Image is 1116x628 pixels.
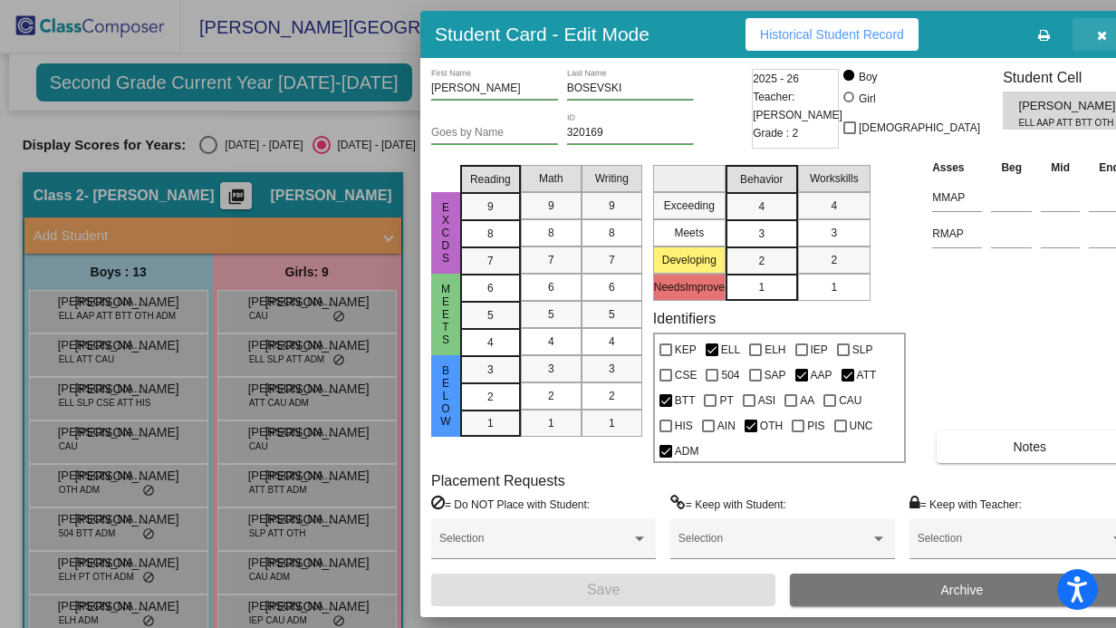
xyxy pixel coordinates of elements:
[548,333,554,350] span: 4
[438,283,454,346] span: MEets
[746,18,919,51] button: Historical Student Record
[609,361,615,377] span: 3
[831,225,837,241] span: 3
[858,69,878,85] div: Boy
[431,127,558,140] input: goes by name
[675,364,697,386] span: CSE
[435,23,649,45] h3: Student Card - Edit Mode
[609,388,615,404] span: 2
[811,339,828,361] span: IEP
[986,158,1036,178] th: Beg
[765,364,786,386] span: SAP
[609,279,615,295] span: 6
[609,252,615,268] span: 7
[800,390,814,411] span: AA
[717,415,736,437] span: AIN
[1019,116,1107,130] span: ELL AAP ATT BTT OTH ADM
[470,171,511,188] span: Reading
[857,364,877,386] span: ATT
[753,70,799,88] span: 2025 - 26
[719,390,733,411] span: PT
[675,339,697,361] span: KEP
[810,170,859,187] span: Workskills
[438,364,454,428] span: Below
[721,364,739,386] span: 504
[653,310,716,327] label: Identifiers
[595,170,629,187] span: Writing
[928,158,986,178] th: Asses
[765,339,785,361] span: ELH
[760,27,904,42] span: Historical Student Record
[548,252,554,268] span: 7
[431,574,775,606] button: Save
[941,583,984,597] span: Archive
[852,339,873,361] span: SLP
[758,253,765,269] span: 2
[609,415,615,431] span: 1
[909,495,1022,513] label: = Keep with Teacher:
[753,124,798,142] span: Grade : 2
[548,361,554,377] span: 3
[487,226,494,242] span: 8
[675,390,696,411] span: BTT
[758,226,765,242] span: 3
[487,253,494,269] span: 7
[758,198,765,215] span: 4
[753,88,842,124] span: Teacher: [PERSON_NAME]
[932,220,982,247] input: assessment
[858,91,876,107] div: Girl
[487,198,494,215] span: 9
[609,306,615,323] span: 5
[438,201,454,265] span: excds
[859,117,980,139] span: [DEMOGRAPHIC_DATA]
[609,225,615,241] span: 8
[548,198,554,214] span: 9
[670,495,786,513] label: = Keep with Student:
[839,390,861,411] span: CAU
[487,334,494,351] span: 4
[431,472,565,489] label: Placement Requests
[740,171,783,188] span: Behavior
[807,415,824,437] span: PIS
[539,170,563,187] span: Math
[758,279,765,295] span: 1
[831,252,837,268] span: 2
[548,388,554,404] span: 2
[831,198,837,214] span: 4
[487,307,494,324] span: 5
[548,306,554,323] span: 5
[487,362,494,378] span: 3
[487,415,494,431] span: 1
[850,415,873,437] span: UNC
[548,415,554,431] span: 1
[487,280,494,296] span: 6
[1036,158,1084,178] th: Mid
[487,389,494,405] span: 2
[567,127,694,140] input: Enter ID
[721,339,740,361] span: ELL
[811,364,832,386] span: AAP
[1013,440,1046,454] span: Notes
[760,415,783,437] span: OTH
[587,582,620,597] span: Save
[548,225,554,241] span: 8
[609,198,615,214] span: 9
[675,415,693,437] span: HIS
[609,333,615,350] span: 4
[431,495,590,513] label: = Do NOT Place with Student:
[758,390,775,411] span: ASI
[932,184,982,211] input: assessment
[548,279,554,295] span: 6
[675,440,699,462] span: ADM
[831,279,837,295] span: 1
